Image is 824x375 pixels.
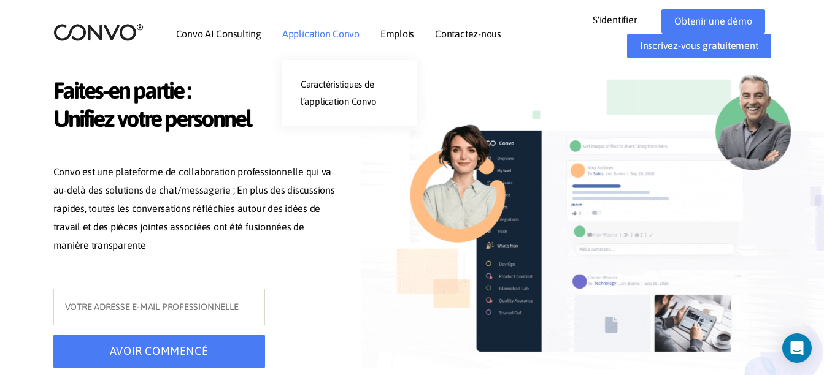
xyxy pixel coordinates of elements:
[661,9,764,34] a: Obtenir une démo
[176,29,261,39] a: Convo AI Consulting
[282,29,360,39] a: Application Convo
[53,335,265,368] button: AVOIR COMMENCÉ
[53,105,342,136] span: Unifiez votre personnel
[627,34,771,58] a: Inscrivez-vous gratuitement
[282,72,417,114] a: Caractéristiques de l’application Convo
[53,77,342,108] span: Faites-en partie :
[53,289,265,325] input: VOTRE ADRESSE E-MAIL PROFESSIONNELLE
[782,333,812,363] div: Ouvrez Intercom Messenger
[53,23,144,42] img: logo_2.png
[593,9,655,29] a: S'identifier
[380,29,414,39] a: Emplois
[435,29,501,39] a: Contactez-nous
[53,163,342,257] p: Convo est une plateforme de collaboration professionnelle qui va au-delà des solutions de chat/me...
